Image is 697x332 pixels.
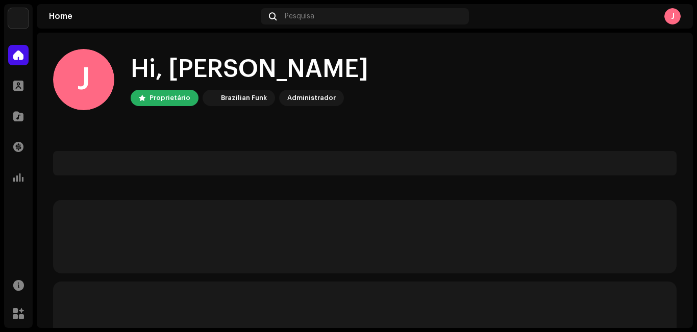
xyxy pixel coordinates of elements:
div: Administrador [287,92,336,104]
div: Hi, [PERSON_NAME] [131,53,368,86]
img: 71bf27a5-dd94-4d93-852c-61362381b7db [205,92,217,104]
div: Proprietário [150,92,190,104]
div: Home [49,12,257,20]
div: J [664,8,681,24]
span: Pesquisa [285,12,314,20]
div: J [53,49,114,110]
div: Brazilian Funk [221,92,267,104]
img: 71bf27a5-dd94-4d93-852c-61362381b7db [8,8,29,29]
